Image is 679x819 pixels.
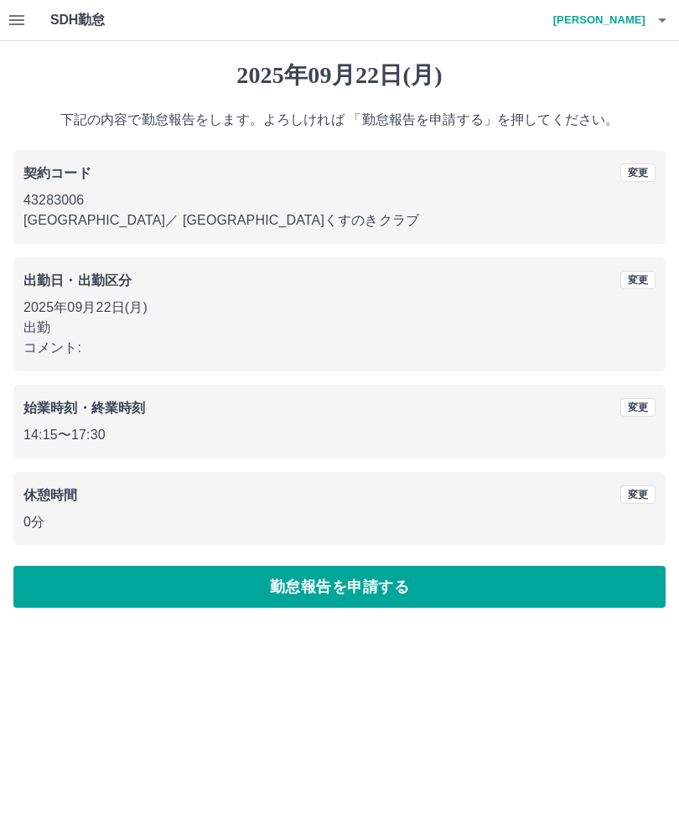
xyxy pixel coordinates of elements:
b: 契約コード [23,166,91,180]
button: 変更 [620,271,656,289]
h1: 2025年09月22日(月) [13,61,666,90]
button: 勤怠報告を申請する [13,566,666,608]
button: 変更 [620,398,656,417]
p: コメント: [23,338,656,358]
p: 下記の内容で勤怠報告をします。よろしければ 「勤怠報告を申請する」を押してください。 [13,110,666,130]
button: 変更 [620,485,656,504]
b: 始業時刻・終業時刻 [23,401,145,415]
b: 休憩時間 [23,488,78,502]
p: 2025年09月22日(月) [23,298,656,318]
button: 変更 [620,163,656,182]
p: 0分 [23,512,656,532]
p: 出勤 [23,318,656,338]
p: [GEOGRAPHIC_DATA] ／ [GEOGRAPHIC_DATA]くすのきクラブ [23,210,656,231]
p: 43283006 [23,190,656,210]
p: 14:15 〜 17:30 [23,425,656,445]
b: 出勤日・出勤区分 [23,273,132,288]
